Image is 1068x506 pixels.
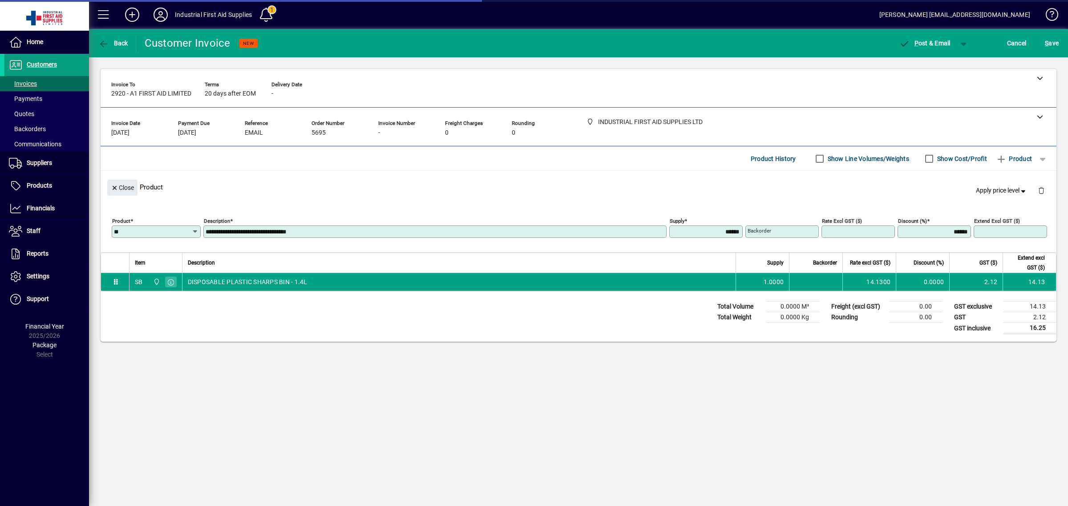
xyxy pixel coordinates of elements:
[1031,180,1052,201] button: Delete
[751,152,796,166] span: Product History
[1005,35,1029,51] button: Cancel
[9,95,42,102] span: Payments
[118,7,146,23] button: Add
[4,197,89,220] a: Financials
[4,76,89,91] a: Invoices
[827,312,889,323] td: Rounding
[27,205,55,212] span: Financials
[311,129,326,137] span: 5695
[245,129,263,137] span: EMAIL
[89,35,138,51] app-page-header-button: Back
[105,183,140,191] app-page-header-button: Close
[826,154,909,163] label: Show Line Volumes/Weights
[713,312,766,323] td: Total Weight
[25,323,64,330] span: Financial Year
[972,183,1031,199] button: Apply price level
[1045,40,1048,47] span: S
[848,277,890,286] div: 14.1300
[4,121,89,137] a: Backorders
[512,129,515,137] span: 0
[748,228,771,234] mat-label: Backorder
[1031,186,1052,194] app-page-header-button: Delete
[935,154,987,163] label: Show Cost/Profit
[111,129,129,137] span: [DATE]
[747,151,800,167] button: Product History
[879,8,1030,22] div: [PERSON_NAME] [EMAIL_ADDRESS][DOMAIN_NAME]
[205,90,256,97] span: 20 days after EOM
[98,40,128,47] span: Back
[204,218,230,224] mat-label: Description
[1003,312,1056,323] td: 2.12
[827,301,889,312] td: Freight (excl GST)
[767,258,784,268] span: Supply
[950,312,1003,323] td: GST
[950,323,1003,334] td: GST inclusive
[4,288,89,310] a: Support
[4,152,89,174] a: Suppliers
[146,7,175,23] button: Profile
[713,301,766,312] td: Total Volume
[949,273,1003,291] td: 2.12
[9,125,46,133] span: Backorders
[914,258,944,268] span: Discount (%)
[378,129,380,137] span: -
[107,180,138,196] button: Close
[4,31,89,53] a: Home
[175,8,252,22] div: Industrial First Aid Supplies
[135,277,143,286] div: SB
[27,38,43,45] span: Home
[151,277,161,287] span: INDUSTRIAL FIRST AID SUPPLIES LTD
[766,312,820,323] td: 0.0000 Kg
[111,90,191,97] span: 2920 - A1 FIRST AID LIMITED
[243,40,254,46] span: NEW
[445,129,449,137] span: 0
[1008,253,1045,273] span: Extend excl GST ($)
[112,218,130,224] mat-label: Product
[4,243,89,265] a: Reports
[822,218,862,224] mat-label: Rate excl GST ($)
[4,137,89,152] a: Communications
[9,110,34,117] span: Quotes
[27,273,49,280] span: Settings
[1003,273,1056,291] td: 14.13
[4,220,89,242] a: Staff
[1039,2,1057,31] a: Knowledge Base
[101,171,1056,203] div: Product
[4,175,89,197] a: Products
[4,106,89,121] a: Quotes
[111,181,134,195] span: Close
[9,80,37,87] span: Invoices
[889,312,943,323] td: 0.00
[996,152,1032,166] span: Product
[27,250,49,257] span: Reports
[27,61,57,68] span: Customers
[188,277,307,286] span: DISPOSABLE PLASTIC SHARPS BIN - 1.4L
[979,258,997,268] span: GST ($)
[766,301,820,312] td: 0.0000 M³
[27,159,52,166] span: Suppliers
[9,141,61,148] span: Communications
[764,277,784,286] span: 1.0000
[850,258,890,268] span: Rate excl GST ($)
[96,35,130,51] button: Back
[976,186,1028,195] span: Apply price level
[4,91,89,106] a: Payments
[135,258,146,268] span: Item
[1045,36,1059,50] span: ave
[1003,323,1056,334] td: 16.25
[1043,35,1061,51] button: Save
[27,295,49,302] span: Support
[950,301,1003,312] td: GST exclusive
[27,227,40,234] span: Staff
[813,258,837,268] span: Backorder
[1003,301,1056,312] td: 14.13
[670,218,684,224] mat-label: Supply
[974,218,1020,224] mat-label: Extend excl GST ($)
[145,36,231,50] div: Customer Invoice
[4,265,89,288] a: Settings
[991,151,1036,167] button: Product
[894,35,955,51] button: Post & Email
[898,218,927,224] mat-label: Discount (%)
[1007,36,1027,50] span: Cancel
[899,40,951,47] span: ost & Email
